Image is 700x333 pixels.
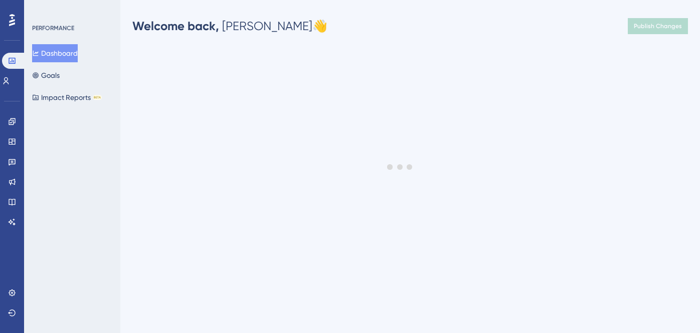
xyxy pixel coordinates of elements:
[93,95,102,100] div: BETA
[32,66,60,84] button: Goals
[32,24,74,32] div: PERFORMANCE
[132,19,219,33] span: Welcome back,
[132,18,327,34] div: [PERSON_NAME] 👋
[628,18,688,34] button: Publish Changes
[634,22,682,30] span: Publish Changes
[32,44,78,62] button: Dashboard
[32,88,102,106] button: Impact ReportsBETA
